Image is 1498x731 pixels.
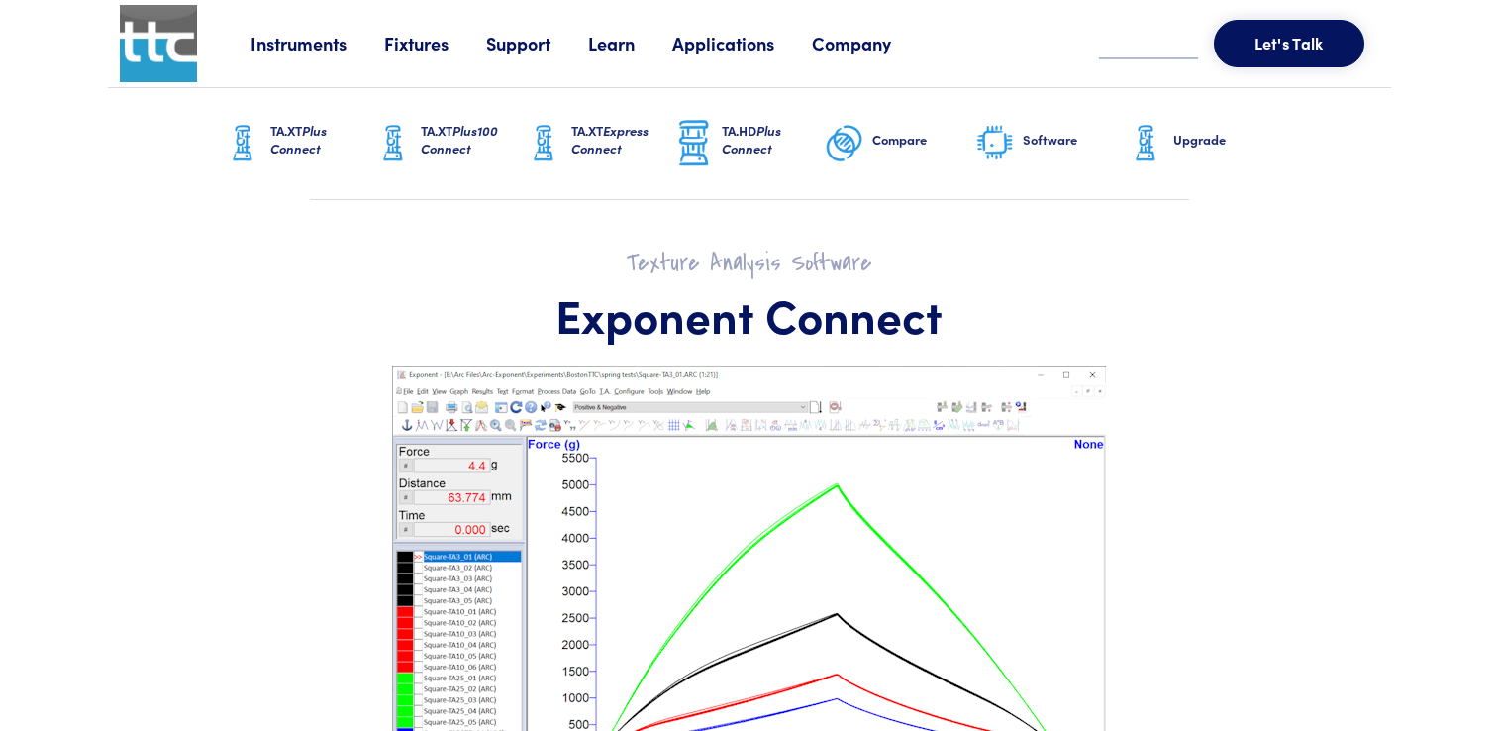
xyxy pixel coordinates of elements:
[120,5,197,82] img: ttc_logo_1x1_v1.0.png
[223,88,373,199] a: TA.XTPlus Connect
[975,123,1015,164] img: software-graphic.png
[486,31,588,55] a: Support
[674,88,825,199] a: TA.HDPlus Connect
[384,31,486,55] a: Fixtures
[674,118,714,169] img: ta-hd-graphic.png
[672,31,812,55] a: Applications
[571,121,649,157] span: Express Connect
[270,121,327,157] span: Plus Connect
[421,122,524,157] h6: TA.XT
[373,88,524,199] a: TA.XTPlus100 Connect
[722,122,825,157] h6: TA.HD
[722,121,781,157] span: Plus Connect
[825,88,975,199] a: Compare
[421,121,498,157] span: Plus100 Connect
[1023,131,1126,149] h6: Software
[250,31,384,55] a: Instruments
[571,122,674,157] h6: TA.XT
[373,119,413,168] img: ta-xt-graphic.png
[1126,119,1165,168] img: ta-xt-graphic.png
[588,31,672,55] a: Learn
[524,88,674,199] a: TA.XTExpress Connect
[155,286,1344,344] h1: Exponent Connect
[1214,20,1364,67] button: Let's Talk
[812,31,929,55] a: Company
[524,119,563,168] img: ta-xt-graphic.png
[155,248,1344,278] h2: Texture Analysis Software
[1126,88,1276,199] a: Upgrade
[872,131,975,149] h6: Compare
[270,122,373,157] h6: TA.XT
[223,119,262,168] img: ta-xt-graphic.png
[825,119,864,168] img: compare-graphic.png
[975,88,1126,199] a: Software
[1173,131,1276,149] h6: Upgrade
